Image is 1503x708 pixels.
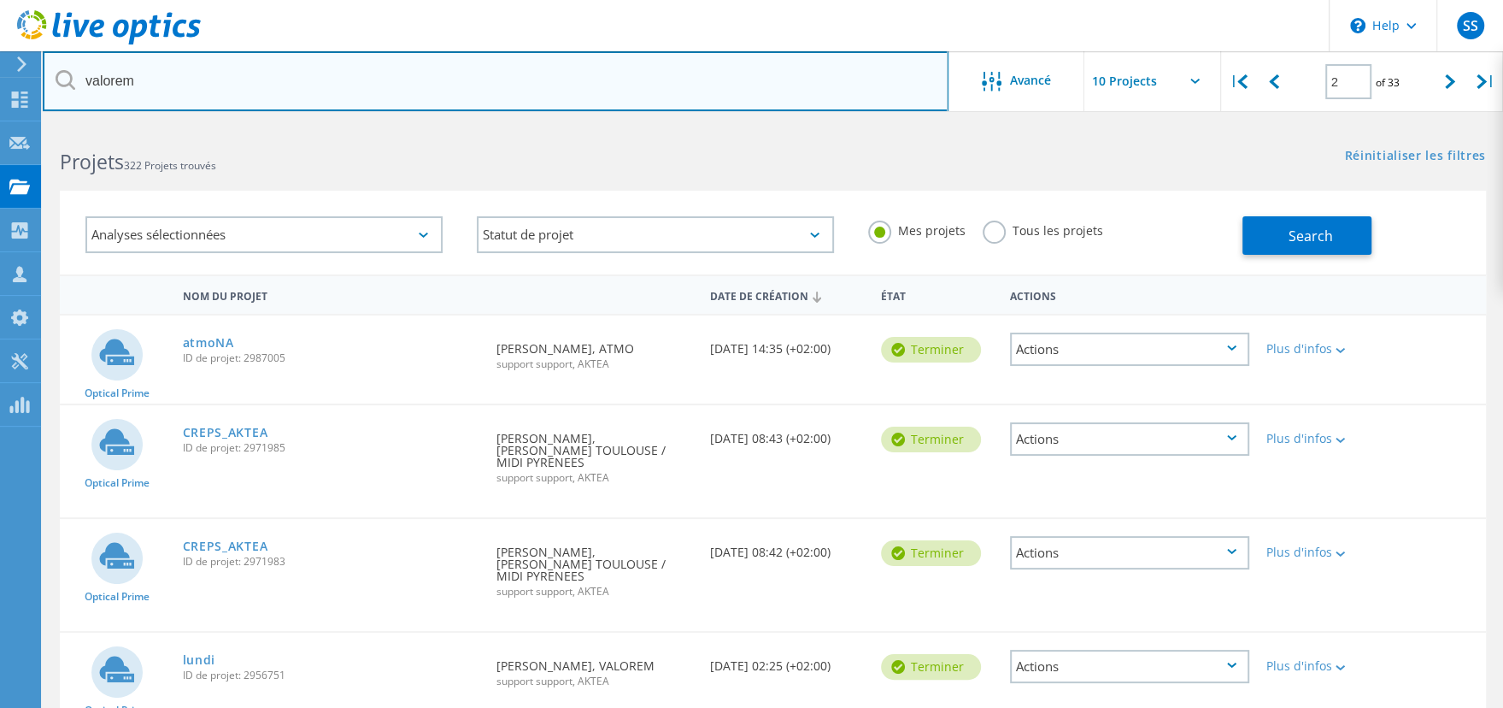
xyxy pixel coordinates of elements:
div: Actions [1010,536,1249,569]
span: ID de projet: 2987005 [183,353,479,363]
div: [DATE] 08:42 (+02:00) [702,519,872,575]
div: [DATE] 14:35 (+02:00) [702,316,872,372]
div: Actions [1010,333,1249,366]
a: Réinitialiser les filtres [1344,150,1486,164]
div: Terminer [881,427,981,452]
div: | [1468,51,1503,112]
div: Plus d'infos [1266,433,1364,445]
b: Projets [60,148,124,175]
div: [DATE] 02:25 (+02:00) [702,633,872,689]
span: ID de projet: 2956751 [183,670,479,681]
div: [PERSON_NAME], VALOREM [488,633,702,704]
span: 322 Projets trouvés [124,158,216,173]
label: Mes projets [868,221,966,237]
div: État [872,279,1001,310]
span: SS [1462,19,1477,32]
span: Avancé [1010,74,1051,86]
div: Plus d'infos [1266,546,1364,558]
div: Nom du projet [174,279,488,310]
div: Terminer [881,540,981,566]
span: Optical Prime [85,478,150,488]
span: support support, AKTEA [496,676,693,687]
svg: \n [1350,18,1365,33]
span: Optical Prime [85,388,150,398]
span: ID de projet: 2971985 [183,443,479,453]
span: ID de projet: 2971983 [183,557,479,567]
a: CREPS_AKTEA [183,540,268,552]
span: support support, AKTEA [496,473,693,483]
a: lundi [183,654,216,666]
button: Search [1242,216,1371,255]
a: Live Optics Dashboard [17,36,201,48]
div: Actions [1010,422,1249,456]
label: Tous les projets [983,221,1103,237]
a: CREPS_AKTEA [183,427,268,439]
div: [PERSON_NAME], ATMO [488,316,702,386]
div: Date de création [702,279,872,311]
input: Rechercher des projets par nom, propriétaire, ID, société, etc. [43,51,948,111]
div: Plus d'infos [1266,343,1364,355]
div: [PERSON_NAME], [PERSON_NAME] TOULOUSE / MIDI PYRENEES [488,405,702,500]
a: atmoNA [183,337,234,349]
span: support support, AKTEA [496,359,693,369]
span: support support, AKTEA [496,587,693,597]
div: Plus d'infos [1266,660,1364,672]
span: of 33 [1376,75,1400,90]
div: Actions [1010,650,1249,683]
div: Statut de projet [477,216,834,253]
div: Actions [1001,279,1258,310]
div: [PERSON_NAME], [PERSON_NAME] TOULOUSE / MIDI PYRENEES [488,519,702,614]
div: Terminer [881,654,981,680]
div: Analyses sélectionnées [85,216,443,253]
div: Terminer [881,337,981,363]
span: Search [1289,227,1333,245]
div: | [1221,51,1256,112]
span: Optical Prime [85,592,150,602]
div: [DATE] 08:43 (+02:00) [702,405,872,462]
